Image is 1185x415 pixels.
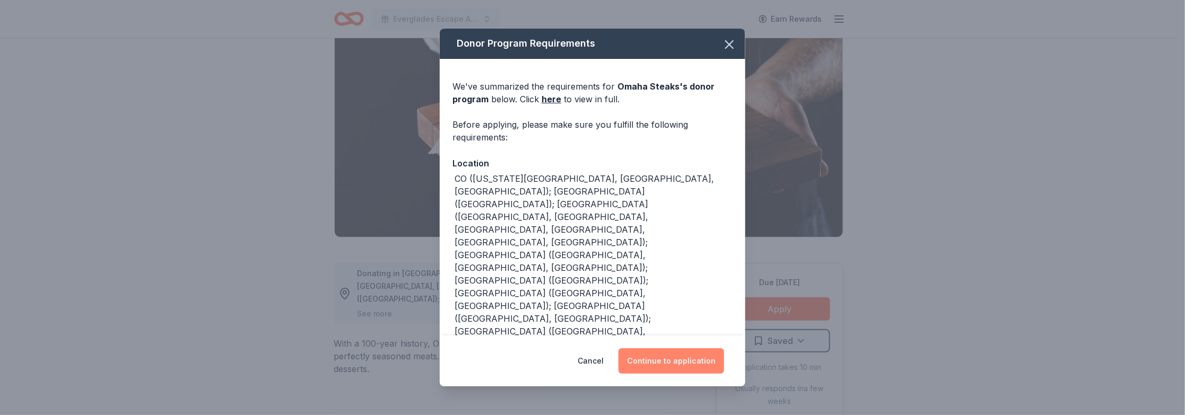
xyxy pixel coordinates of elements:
div: Location [452,156,733,170]
button: Continue to application [618,348,724,374]
div: We've summarized the requirements for below. Click to view in full. [452,80,733,105]
div: Donor Program Requirements [440,29,745,59]
a: here [542,93,561,105]
button: Cancel [578,348,604,374]
div: Before applying, please make sure you fulfill the following requirements: [452,118,733,144]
